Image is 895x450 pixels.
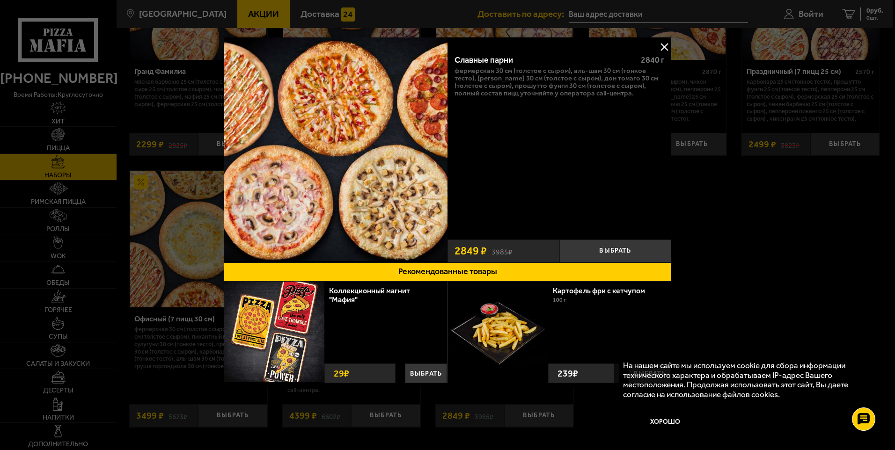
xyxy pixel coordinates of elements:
p: На нашем сайте мы используем cookie для сбора информации технического характера и обрабатываем IP... [623,361,867,399]
button: Рекомендованные товары [224,262,671,282]
span: 2840 г [641,55,664,65]
a: Славные парни [224,37,447,262]
s: 3985 ₽ [492,246,513,256]
a: Коллекционный магнит "Мафия" [329,286,410,304]
span: 100 г [553,297,566,303]
div: Славные парни [455,55,633,65]
button: Выбрать [405,363,447,383]
button: Хорошо [623,408,707,436]
p: Фермерская 30 см (толстое с сыром), Аль-Шам 30 см (тонкое тесто), [PERSON_NAME] 30 см (толстое с ... [455,67,664,97]
strong: 239 ₽ [555,364,580,383]
button: Выбрать [559,240,671,262]
a: Картофель фри с кетчупом [553,286,654,295]
img: Славные парни [224,37,447,261]
span: 2849 ₽ [455,246,487,257]
strong: 29 ₽ [331,364,352,383]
